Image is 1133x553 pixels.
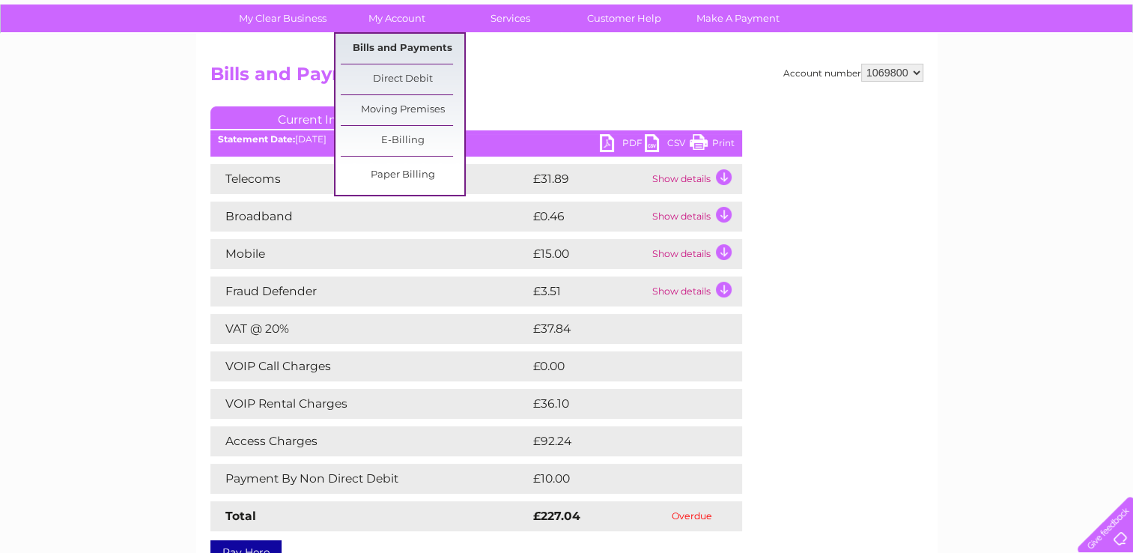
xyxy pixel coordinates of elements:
[341,95,464,125] a: Moving Premises
[529,389,711,419] td: £36.10
[221,4,344,32] a: My Clear Business
[341,34,464,64] a: Bills and Payments
[210,164,529,194] td: Telecoms
[600,134,645,156] a: PDF
[341,160,464,190] a: Paper Billing
[648,239,742,269] td: Show details
[210,426,529,456] td: Access Charges
[529,202,648,232] td: £0.46
[210,276,529,306] td: Fraud Defender
[690,134,735,156] a: Print
[949,64,994,75] a: Telecoms
[449,4,572,32] a: Services
[529,351,708,381] td: £0.00
[529,426,712,456] td: £92.24
[648,202,742,232] td: Show details
[529,314,711,344] td: £37.84
[210,202,529,232] td: Broadband
[533,509,580,523] strong: £227.04
[1003,64,1024,75] a: Blog
[676,4,800,32] a: Make A Payment
[851,7,954,26] a: 0333 014 3131
[1084,64,1119,75] a: Log out
[648,164,742,194] td: Show details
[210,389,529,419] td: VOIP Rental Charges
[529,464,711,494] td: £10.00
[210,314,529,344] td: VAT @ 20%
[529,239,648,269] td: £15.00
[210,351,529,381] td: VOIP Call Charges
[529,164,648,194] td: £31.89
[648,276,742,306] td: Show details
[1033,64,1070,75] a: Contact
[341,64,464,94] a: Direct Debit
[562,4,686,32] a: Customer Help
[210,106,435,129] a: Current Invoice
[40,39,116,85] img: logo.png
[210,239,529,269] td: Mobile
[210,464,529,494] td: Payment By Non Direct Debit
[529,276,648,306] td: £3.51
[213,8,921,73] div: Clear Business is a trading name of Verastar Limited (registered in [GEOGRAPHIC_DATA] No. 3667643...
[783,64,923,82] div: Account number
[210,134,742,145] div: [DATE]
[341,126,464,156] a: E-Billing
[869,64,898,75] a: Water
[645,134,690,156] a: CSV
[218,133,295,145] b: Statement Date:
[907,64,940,75] a: Energy
[335,4,458,32] a: My Account
[225,509,256,523] strong: Total
[210,64,923,92] h2: Bills and Payments
[643,501,742,531] td: Overdue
